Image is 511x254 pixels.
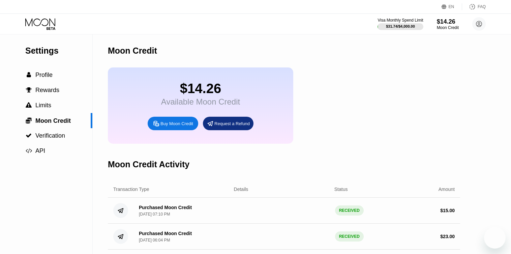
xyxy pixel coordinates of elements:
div: Available Moon Credit [161,97,240,107]
div: Transaction Type [113,187,149,192]
div: $ 15.00 [440,208,455,213]
div: Request a Refund [203,117,253,130]
span:  [26,148,32,154]
span: Moon Credit [35,117,71,124]
div: $14.26 [161,81,240,96]
div: Buy Moon Credit [160,121,193,126]
div: RECEIVED [335,231,364,242]
div:  [25,72,32,78]
div: [DATE] 06:04 PM [139,238,170,243]
div: Visa Monthly Spend Limit$31.74/$4,000.00 [378,18,423,30]
div: $14.26 [437,18,459,25]
div: Purchased Moon Credit [139,231,192,236]
span: Limits [35,102,51,109]
div: Settings [25,46,92,56]
span:  [26,102,32,108]
span:  [26,133,32,139]
div: $31.74 / $4,000.00 [386,24,415,28]
div:  [25,87,32,93]
span: Profile [35,72,53,78]
div: Moon Credit [108,46,157,56]
span:  [26,117,32,124]
div: EN [442,3,462,10]
div: RECEIVED [335,205,364,216]
span:  [27,72,31,78]
span:  [26,87,32,93]
div: Buy Moon Credit [148,117,198,130]
div:  [25,102,32,108]
div: $ 23.00 [440,234,455,239]
div: Details [234,187,248,192]
div: $14.26Moon Credit [437,18,459,30]
div: [DATE] 07:10 PM [139,212,170,217]
div: FAQ [462,3,486,10]
div: FAQ [478,4,486,9]
span: Verification [35,132,65,139]
div: Amount [439,187,455,192]
span: Rewards [35,87,59,93]
div:  [25,117,32,124]
div: EN [449,4,454,9]
div:  [25,148,32,154]
div: Moon Credit Activity [108,160,189,169]
div: Status [334,187,348,192]
div: Purchased Moon Credit [139,205,192,210]
div:  [25,133,32,139]
span: API [35,147,45,154]
div: Request a Refund [214,121,250,126]
div: Moon Credit [437,25,459,30]
iframe: Button to launch messaging window [484,227,506,249]
div: Visa Monthly Spend Limit [378,18,423,23]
